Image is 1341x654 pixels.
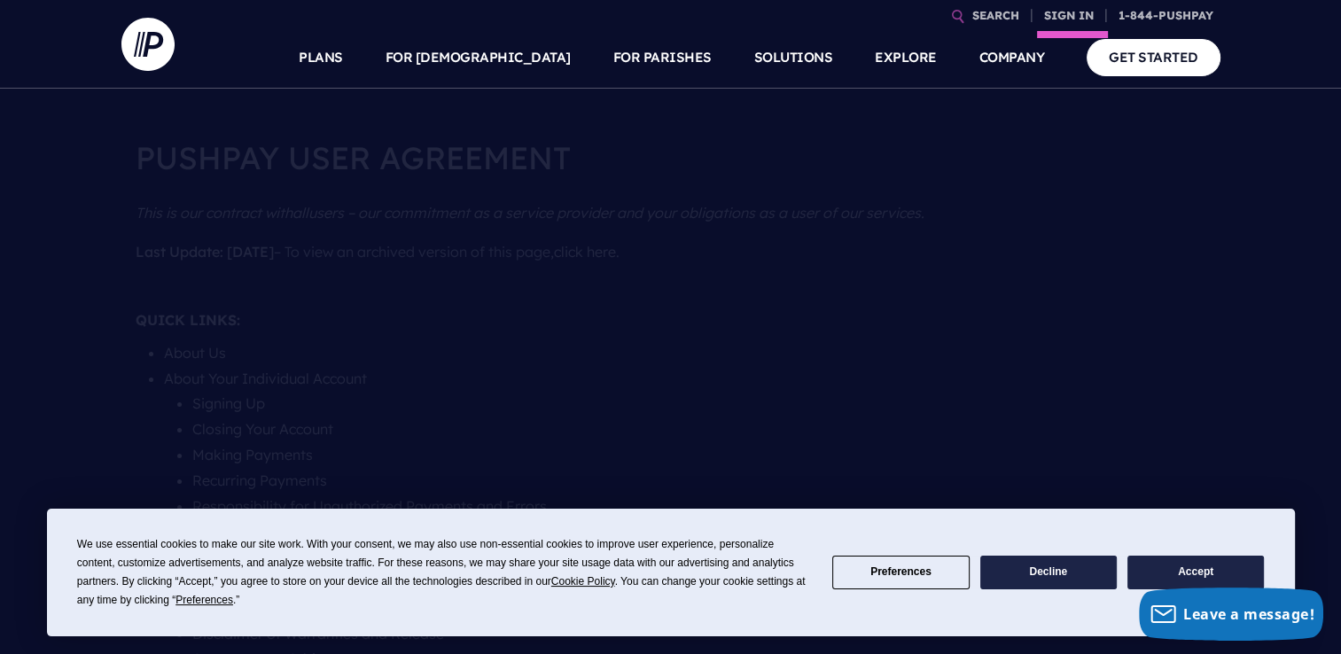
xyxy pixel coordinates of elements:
span: Leave a message! [1183,604,1314,624]
span: Preferences [175,594,233,606]
a: SOLUTIONS [754,27,833,89]
button: Accept [1127,556,1264,590]
a: PLANS [299,27,343,89]
div: We use essential cookies to make our site work. With your consent, we may also use non-essential ... [77,535,811,610]
button: Decline [980,556,1117,590]
a: FOR [DEMOGRAPHIC_DATA] [386,27,571,89]
button: Leave a message! [1139,588,1323,641]
a: COMPANY [979,27,1045,89]
span: Cookie Policy [551,575,615,588]
a: GET STARTED [1087,39,1220,75]
button: Preferences [832,556,969,590]
div: Cookie Consent Prompt [47,509,1295,636]
a: EXPLORE [875,27,937,89]
a: FOR PARISHES [613,27,712,89]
